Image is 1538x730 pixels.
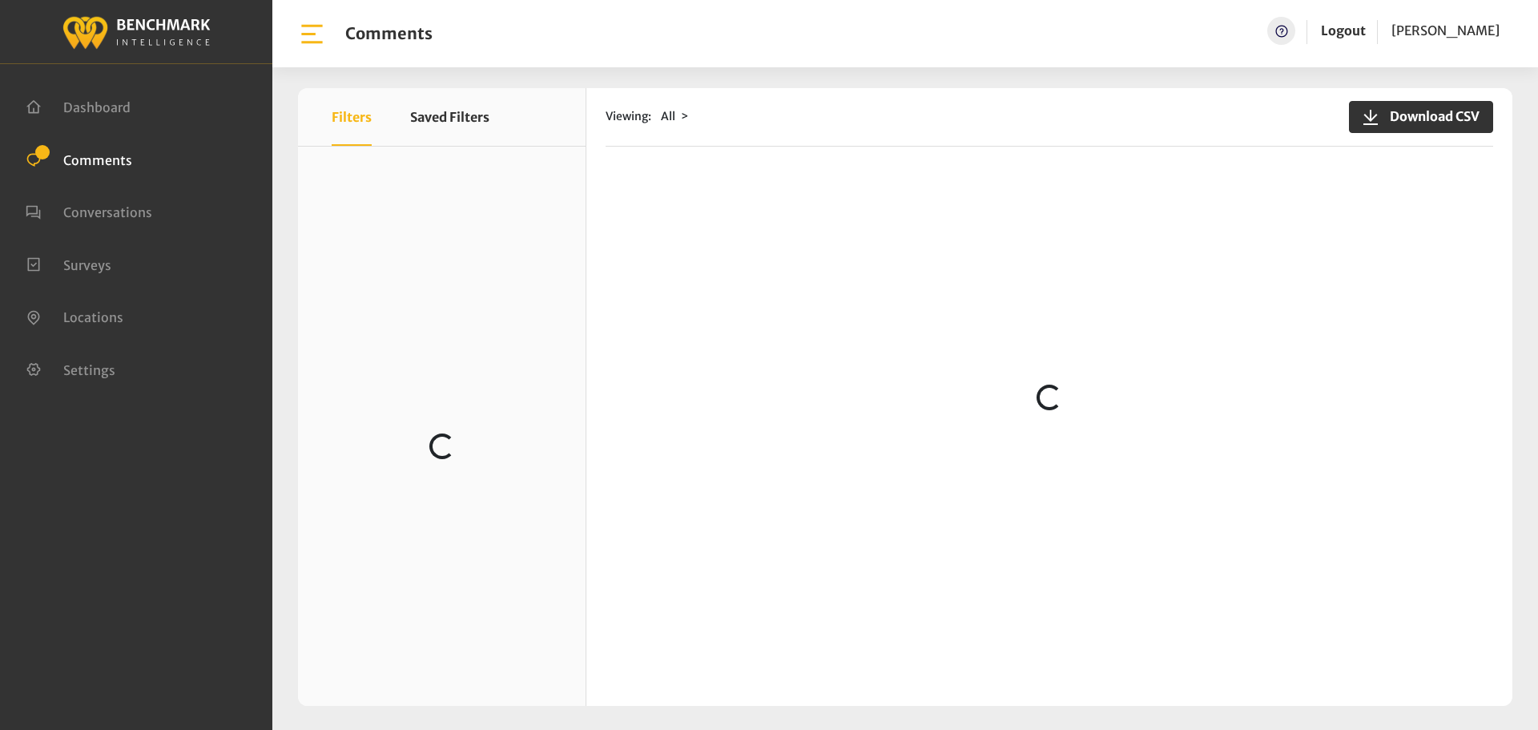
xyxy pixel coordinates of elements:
a: Settings [26,361,115,377]
span: Dashboard [63,99,131,115]
span: Surveys [63,256,111,272]
a: Dashboard [26,98,131,114]
span: Comments [63,151,132,167]
button: Filters [332,88,372,146]
span: Conversations [63,204,152,220]
span: Locations [63,309,123,325]
span: Download CSV [1380,107,1480,126]
a: Locations [26,308,123,324]
a: [PERSON_NAME] [1391,17,1500,45]
button: Download CSV [1349,101,1493,133]
img: bar [298,20,326,48]
span: Viewing: [606,108,651,125]
h1: Comments [345,24,433,43]
span: [PERSON_NAME] [1391,22,1500,38]
button: Saved Filters [410,88,489,146]
a: Comments [26,151,132,167]
a: Surveys [26,256,111,272]
img: benchmark [62,12,211,51]
a: Conversations [26,203,152,219]
a: Logout [1321,17,1366,45]
a: Logout [1321,22,1366,38]
span: Settings [63,361,115,377]
span: All [661,109,675,123]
